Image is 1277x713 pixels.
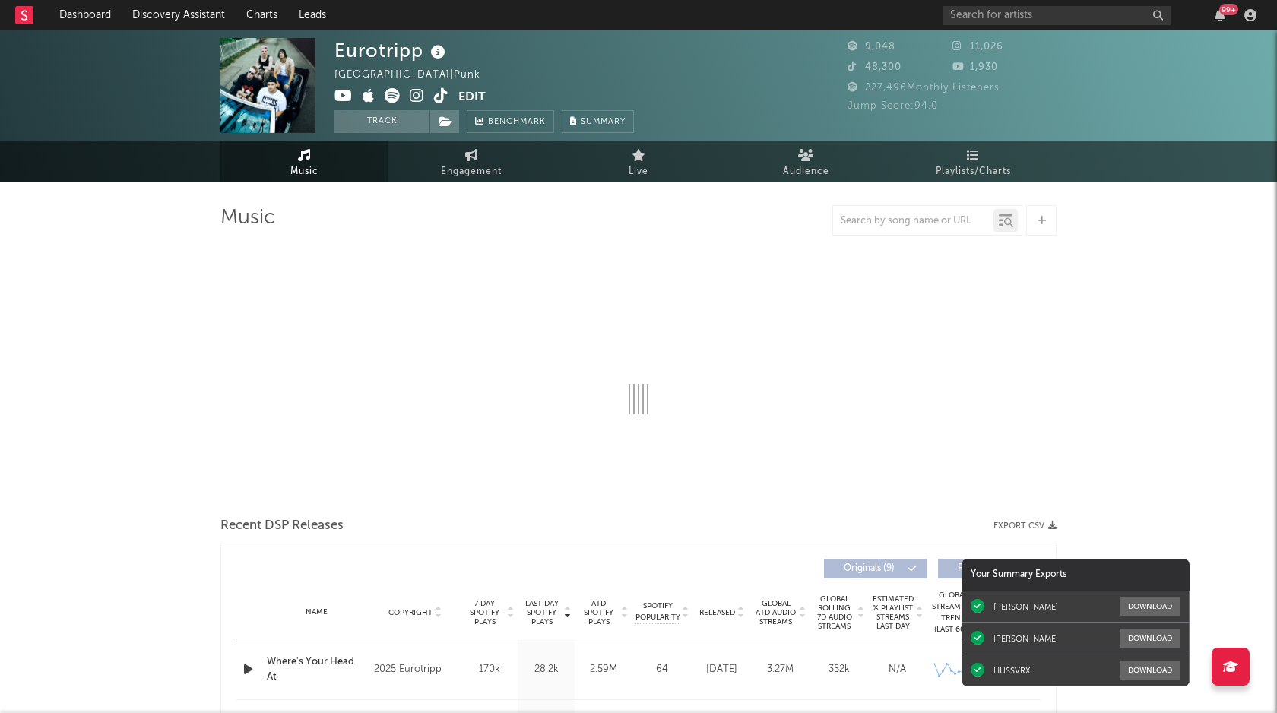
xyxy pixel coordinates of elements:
[872,662,923,677] div: N/A
[938,559,1041,578] button: Features(0)
[872,594,914,631] span: Estimated % Playlist Streams Last Day
[755,599,797,626] span: Global ATD Audio Streams
[635,662,689,677] div: 64
[629,163,648,181] span: Live
[562,110,634,133] button: Summary
[889,141,1057,182] a: Playlists/Charts
[1120,629,1180,648] button: Download
[848,62,902,72] span: 48,300
[578,662,628,677] div: 2.59M
[993,633,1058,644] div: [PERSON_NAME]
[962,559,1190,591] div: Your Summary Exports
[824,559,927,578] button: Originals(9)
[833,215,993,227] input: Search by song name or URL
[220,517,344,535] span: Recent DSP Releases
[1120,597,1180,616] button: Download
[1120,661,1180,680] button: Download
[521,599,562,626] span: Last Day Spotify Plays
[441,163,502,181] span: Engagement
[993,521,1057,531] button: Export CSV
[334,66,498,84] div: [GEOGRAPHIC_DATA] | Punk
[267,607,366,618] div: Name
[696,662,747,677] div: [DATE]
[464,662,514,677] div: 170k
[848,83,1000,93] span: 227,496 Monthly Listeners
[952,42,1003,52] span: 11,026
[464,599,505,626] span: 7 Day Spotify Plays
[848,42,895,52] span: 9,048
[458,88,486,107] button: Edit
[521,662,571,677] div: 28.2k
[635,601,680,623] span: Spotify Popularity
[290,163,318,181] span: Music
[581,118,626,126] span: Summary
[813,594,855,631] span: Global Rolling 7D Audio Streams
[952,62,998,72] span: 1,930
[220,141,388,182] a: Music
[834,564,904,573] span: Originals ( 9 )
[722,141,889,182] a: Audience
[783,163,829,181] span: Audience
[943,6,1171,25] input: Search for artists
[993,601,1058,612] div: [PERSON_NAME]
[848,101,938,111] span: Jump Score: 94.0
[948,564,1018,573] span: Features ( 0 )
[334,38,449,63] div: Eurotripp
[699,608,735,617] span: Released
[388,608,433,617] span: Copyright
[936,163,1011,181] span: Playlists/Charts
[1219,4,1238,15] div: 99 +
[488,113,546,132] span: Benchmark
[1215,9,1225,21] button: 99+
[374,661,457,679] div: 2025 Eurotripp
[555,141,722,182] a: Live
[813,662,864,677] div: 352k
[755,662,806,677] div: 3.27M
[334,110,429,133] button: Track
[467,110,554,133] a: Benchmark
[267,654,366,684] a: Where's Your Head At
[930,590,976,635] div: Global Streaming Trend (Last 60D)
[993,665,1031,676] div: HUSSVRX
[388,141,555,182] a: Engagement
[578,599,619,626] span: ATD Spotify Plays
